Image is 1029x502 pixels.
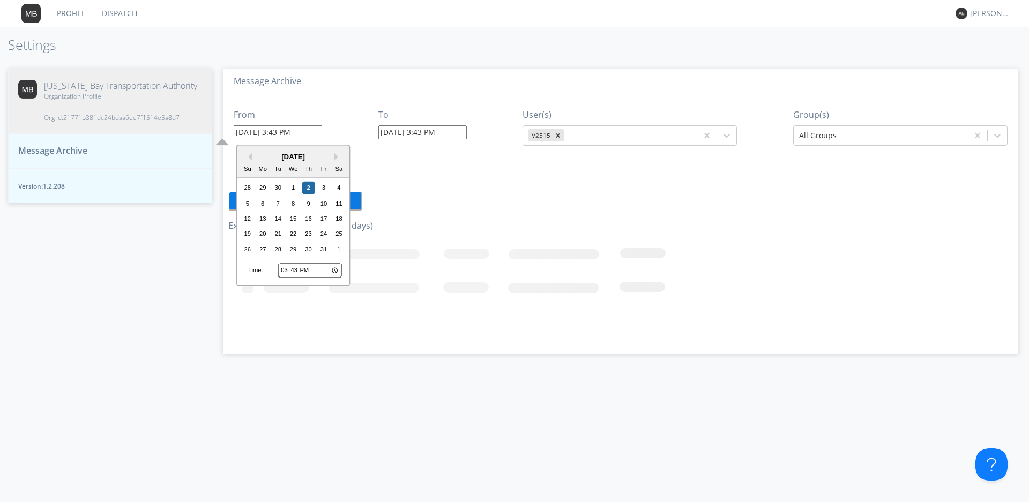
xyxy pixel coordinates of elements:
div: Choose Monday, October 27th, 2025 [256,243,269,256]
div: Th [302,163,315,176]
button: Previous Month [244,153,252,161]
span: Message Archive [18,145,87,157]
h3: Group(s) [793,110,1008,120]
div: Choose Tuesday, October 28th, 2025 [272,243,285,256]
div: Choose Sunday, October 19th, 2025 [241,228,254,241]
div: Choose Saturday, October 18th, 2025 [333,212,346,225]
div: Choose Tuesday, October 21st, 2025 [272,228,285,241]
div: Choose Wednesday, October 22nd, 2025 [287,228,300,241]
div: Choose Tuesday, September 30th, 2025 [272,182,285,194]
div: Fr [317,163,330,176]
div: Choose Friday, October 10th, 2025 [317,197,330,210]
div: Choose Sunday, October 5th, 2025 [241,197,254,210]
div: [PERSON_NAME] [970,8,1010,19]
button: Create Zip [228,191,362,211]
div: Choose Wednesday, October 15th, 2025 [287,212,300,225]
div: Mo [256,163,269,176]
div: Remove V2515 [552,129,564,141]
span: [US_STATE] Bay Transportation Authority [44,80,197,92]
div: Choose Monday, October 13th, 2025 [256,212,269,225]
div: Choose Wednesday, October 8th, 2025 [287,197,300,210]
div: Choose Thursday, October 23rd, 2025 [302,228,315,241]
div: Sa [333,163,346,176]
div: Choose Saturday, October 11th, 2025 [333,197,346,210]
div: Choose Wednesday, October 29th, 2025 [287,243,300,256]
img: 373638.png [18,80,37,99]
div: Choose Sunday, October 12th, 2025 [241,212,254,225]
div: Choose Saturday, October 25th, 2025 [333,228,346,241]
div: Choose Monday, October 6th, 2025 [256,197,269,210]
div: Choose Tuesday, October 7th, 2025 [272,197,285,210]
div: Choose Monday, September 29th, 2025 [256,182,269,194]
img: 373638.png [956,8,967,19]
span: Org id: 21771b381dc24bdaa6ee7f1514e5a8d7 [44,113,197,122]
div: Choose Thursday, October 9th, 2025 [302,197,315,210]
div: [DATE] [237,152,349,162]
div: Choose Thursday, October 30th, 2025 [302,243,315,256]
img: 373638.png [21,4,41,23]
div: Choose Thursday, October 2nd, 2025 [302,182,315,194]
h3: From [234,110,322,120]
button: Version:1.2.208 [8,168,212,203]
div: Time: [248,266,263,275]
h3: To [378,110,467,120]
h3: Export History (expires after 2 days) [228,221,1013,231]
div: Choose Friday, October 3rd, 2025 [317,182,330,194]
div: Tu [272,163,285,176]
input: Time [278,264,342,278]
div: Choose Sunday, September 28th, 2025 [241,182,254,194]
div: month 2025-10 [240,181,347,257]
div: Choose Friday, October 31st, 2025 [317,243,330,256]
div: Choose Wednesday, October 1st, 2025 [287,182,300,194]
h3: Message Archive [234,77,1008,86]
div: We [287,163,300,176]
button: Message Archive [8,133,212,168]
span: Version: 1.2.208 [18,182,202,191]
div: Choose Monday, October 20th, 2025 [256,228,269,241]
h3: User(s) [523,110,737,120]
button: [US_STATE] Bay Transportation AuthorityOrganization ProfileOrg id:21771b381dc24bdaa6ee7f1514e5a8d7 [8,69,212,134]
div: Choose Friday, October 24th, 2025 [317,228,330,241]
div: Choose Tuesday, October 14th, 2025 [272,212,285,225]
span: Organization Profile [44,92,197,101]
div: Choose Thursday, October 16th, 2025 [302,212,315,225]
div: Choose Saturday, October 4th, 2025 [333,182,346,194]
div: V2515 [528,129,552,141]
div: Choose Friday, October 17th, 2025 [317,212,330,225]
div: Choose Saturday, November 1st, 2025 [333,243,346,256]
div: Su [241,163,254,176]
iframe: Toggle Customer Support [975,448,1008,481]
button: Next Month [334,153,342,161]
div: Choose Sunday, October 26th, 2025 [241,243,254,256]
